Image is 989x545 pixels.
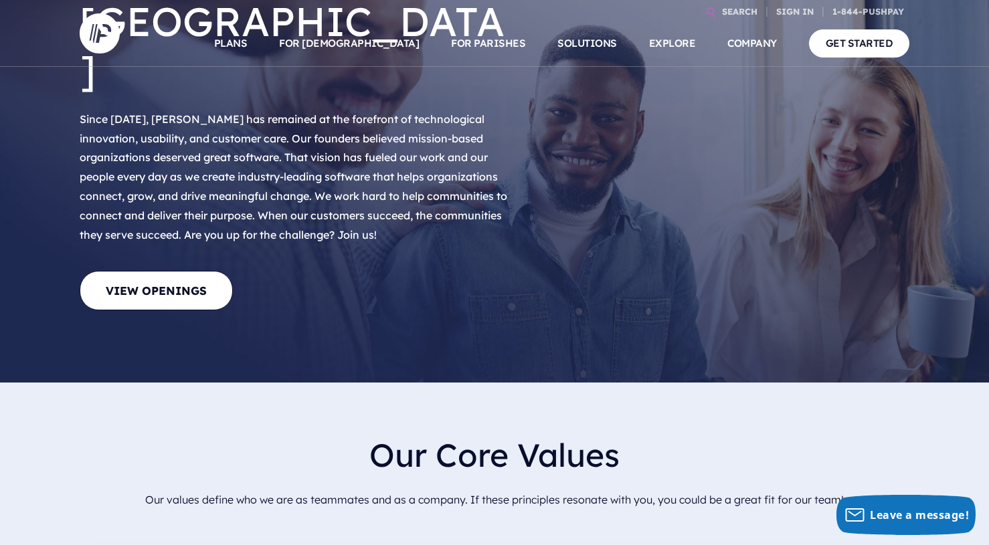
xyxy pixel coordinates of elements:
[214,20,248,67] a: PLANS
[90,425,899,485] h2: Our Core Values
[836,495,976,535] button: Leave a message!
[870,508,969,522] span: Leave a message!
[649,20,696,67] a: EXPLORE
[557,20,617,67] a: SOLUTIONS
[80,271,233,310] a: View Openings
[80,112,507,241] span: Since [DATE], [PERSON_NAME] has remained at the forefront of technological innovation, usability,...
[451,20,525,67] a: FOR PARISHES
[727,20,777,67] a: COMPANY
[279,20,419,67] a: FOR [DEMOGRAPHIC_DATA]
[90,485,899,515] p: Our values define who we are as teammates and as a company. If these principles resonate with you...
[809,29,910,57] a: GET STARTED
